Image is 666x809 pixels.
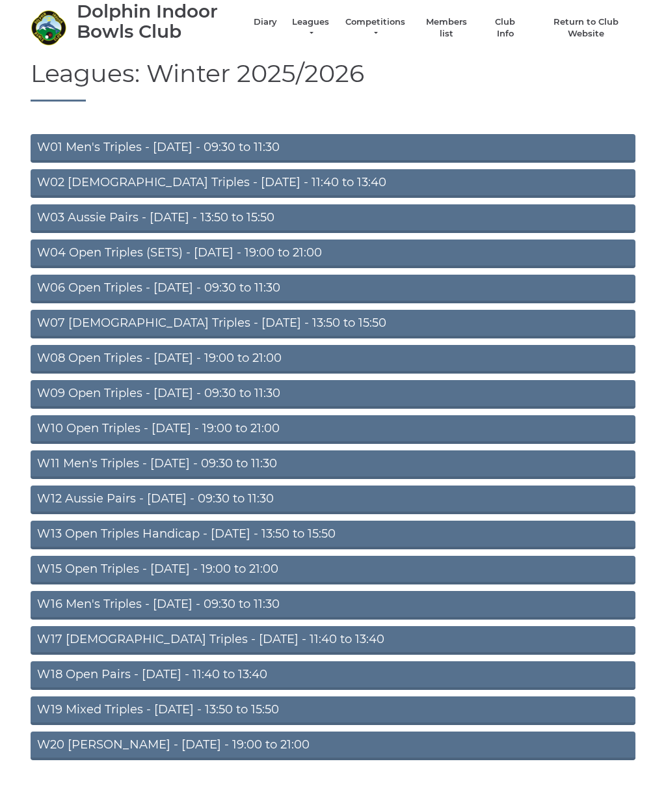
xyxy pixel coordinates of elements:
img: Dolphin Indoor Bowls Club [31,10,66,46]
a: W07 [DEMOGRAPHIC_DATA] Triples - [DATE] - 13:50 to 15:50 [31,310,635,338]
a: W10 Open Triples - [DATE] - 19:00 to 21:00 [31,415,635,444]
a: Club Info [486,16,524,40]
a: W04 Open Triples (SETS) - [DATE] - 19:00 to 21:00 [31,240,635,268]
a: W16 Men's Triples - [DATE] - 09:30 to 11:30 [31,591,635,620]
a: W11 Men's Triples - [DATE] - 09:30 to 11:30 [31,450,635,479]
a: W12 Aussie Pairs - [DATE] - 09:30 to 11:30 [31,486,635,514]
a: Leagues [290,16,331,40]
a: Return to Club Website [537,16,635,40]
a: W17 [DEMOGRAPHIC_DATA] Triples - [DATE] - 11:40 to 13:40 [31,626,635,655]
a: Members list [419,16,473,40]
a: W02 [DEMOGRAPHIC_DATA] Triples - [DATE] - 11:40 to 13:40 [31,169,635,198]
a: W19 Mixed Triples - [DATE] - 13:50 to 15:50 [31,696,635,725]
a: W08 Open Triples - [DATE] - 19:00 to 21:00 [31,345,635,374]
a: Diary [254,16,277,28]
div: Dolphin Indoor Bowls Club [77,1,241,42]
a: W15 Open Triples - [DATE] - 19:00 to 21:00 [31,556,635,584]
a: W01 Men's Triples - [DATE] - 09:30 to 11:30 [31,134,635,163]
a: W13 Open Triples Handicap - [DATE] - 13:50 to 15:50 [31,521,635,549]
a: W06 Open Triples - [DATE] - 09:30 to 11:30 [31,275,635,303]
a: W18 Open Pairs - [DATE] - 11:40 to 13:40 [31,661,635,690]
h1: Leagues: Winter 2025/2026 [31,60,635,102]
a: W20 [PERSON_NAME] - [DATE] - 19:00 to 21:00 [31,732,635,760]
a: W03 Aussie Pairs - [DATE] - 13:50 to 15:50 [31,204,635,233]
a: Competitions [344,16,406,40]
a: W09 Open Triples - [DATE] - 09:30 to 11:30 [31,380,635,409]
